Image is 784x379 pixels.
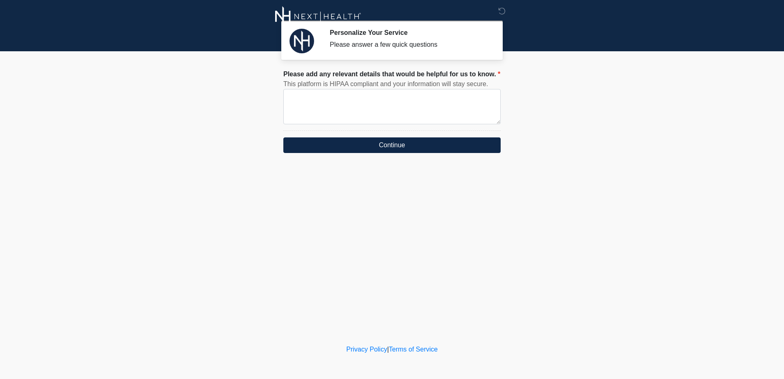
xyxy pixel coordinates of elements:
[275,6,361,27] img: Next Beauty Logo
[346,346,387,353] a: Privacy Policy
[283,137,501,153] button: Continue
[387,346,389,353] a: |
[283,79,501,89] div: This platform is HIPAA compliant and your information will stay secure.
[330,40,488,50] div: Please answer a few quick questions
[389,346,438,353] a: Terms of Service
[283,69,500,79] label: Please add any relevant details that would be helpful for us to know.
[289,29,314,53] img: Agent Avatar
